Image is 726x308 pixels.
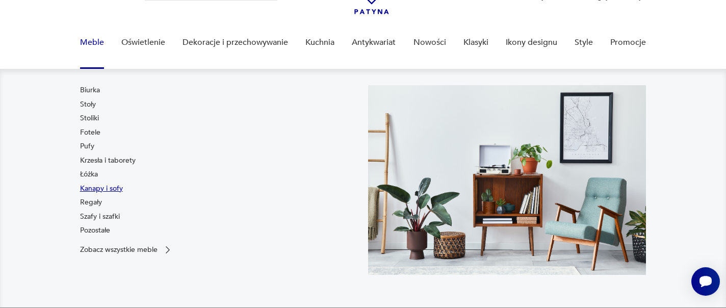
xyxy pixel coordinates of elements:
a: Szafy i szafki [80,212,120,222]
a: Stoły [80,99,96,110]
a: Biurka [80,85,100,95]
a: Oświetlenie [121,23,165,62]
a: Promocje [610,23,646,62]
a: Pozostałe [80,225,110,236]
a: Meble [80,23,104,62]
a: Antykwariat [352,23,396,62]
a: Kanapy i sofy [80,184,123,194]
a: Regały [80,197,102,208]
a: Dekoracje i przechowywanie [183,23,288,62]
a: Pufy [80,141,94,151]
a: Stoliki [80,113,99,123]
a: Krzesła i taborety [80,156,136,166]
p: Zobacz wszystkie meble [80,246,158,253]
a: Zobacz wszystkie meble [80,245,173,255]
a: Ikony designu [506,23,557,62]
a: Łóżka [80,169,98,179]
a: Klasyki [463,23,488,62]
img: 969d9116629659dbb0bd4e745da535dc.jpg [368,85,646,275]
iframe: Smartsupp widget button [691,267,720,296]
a: Style [575,23,593,62]
a: Nowości [413,23,446,62]
a: Fotele [80,127,100,138]
a: Kuchnia [305,23,334,62]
